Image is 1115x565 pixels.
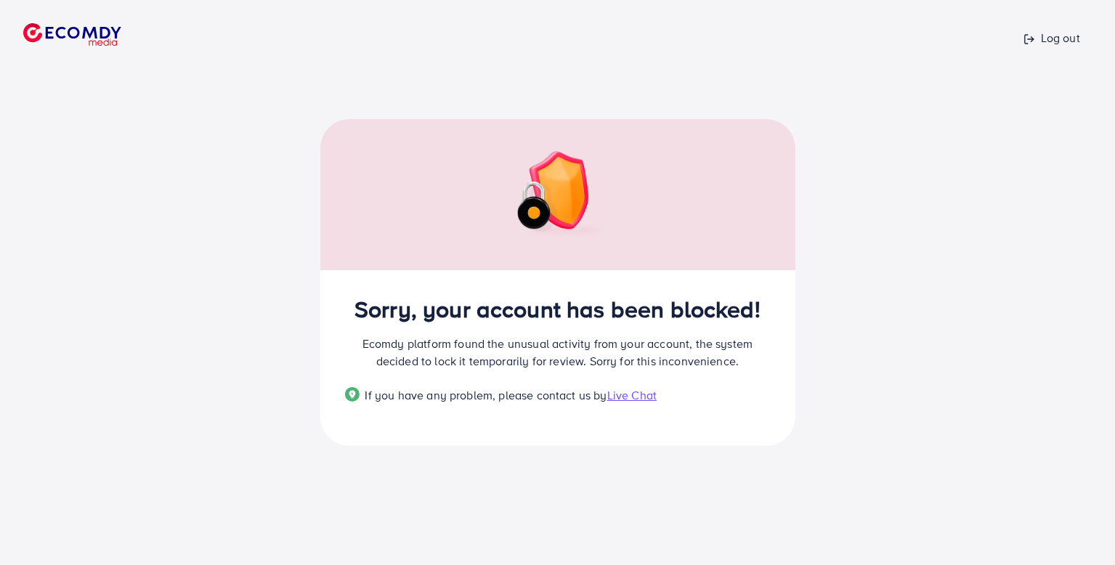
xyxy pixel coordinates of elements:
[23,23,121,46] img: logo
[365,387,607,403] span: If you have any problem, please contact us by
[345,335,771,370] p: Ecomdy platform found the unusual activity from your account, the system decided to lock it tempo...
[12,6,182,63] a: logo
[345,295,771,322] h2: Sorry, your account has been blocked!
[345,387,360,402] img: Popup guide
[1023,29,1080,46] p: Log out
[798,62,1104,554] iframe: Chat
[607,387,657,403] span: Live Chat
[506,151,609,238] img: img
